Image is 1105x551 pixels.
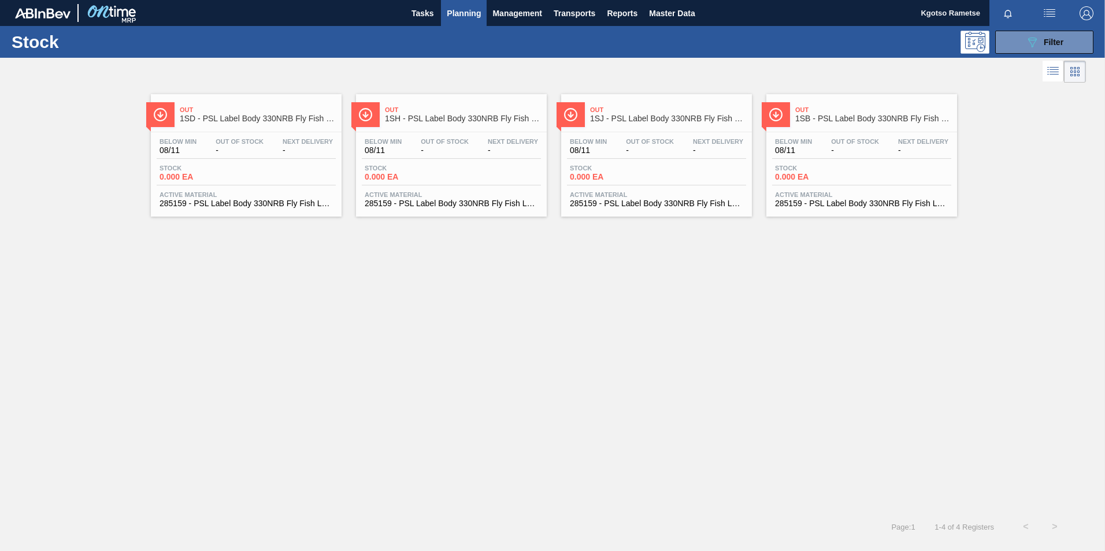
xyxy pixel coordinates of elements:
[160,138,196,145] span: Below Min
[570,199,743,208] span: 285159 - PSL Label Body 330NRB Fly Fish Lemon PU
[447,6,481,20] span: Planning
[365,146,402,155] span: 08/11
[626,138,674,145] span: Out Of Stock
[933,523,994,531] span: 1 - 4 of 4 Registers
[649,6,695,20] span: Master Data
[160,165,240,172] span: Stock
[795,114,951,123] span: 1SB - PSL Label Body 330NRB Fly Fish Lemon PU
[570,191,743,198] span: Active Material
[831,138,879,145] span: Out Of Stock
[995,31,1093,54] button: Filter
[831,146,879,155] span: -
[347,85,552,217] a: ÍconeOut1SH - PSL Label Body 330NRB Fly Fish Lemon PUBelow Min08/11Out Of Stock-Next Delivery-Sto...
[488,146,538,155] span: -
[160,199,333,208] span: 285159 - PSL Label Body 330NRB Fly Fish Lemon PU
[365,165,446,172] span: Stock
[775,146,812,155] span: 08/11
[283,146,333,155] span: -
[989,5,1026,21] button: Notifications
[898,146,948,155] span: -
[358,107,373,122] img: Ícone
[1044,38,1063,47] span: Filter
[385,106,541,113] span: Out
[570,146,607,155] span: 08/11
[775,165,856,172] span: Stock
[775,191,948,198] span: Active Material
[142,85,347,217] a: ÍconeOut1SD - PSL Label Body 330NRB Fly Fish Lemon PUBelow Min08/11Out Of Stock-Next Delivery-Sto...
[15,8,71,18] img: TNhmsLtSVTkK8tSr43FrP2fwEKptu5GPRR3wAAAABJRU5ErkJggg==
[554,6,595,20] span: Transports
[898,138,948,145] span: Next Delivery
[758,85,963,217] a: ÍconeOut1SB - PSL Label Body 330NRB Fly Fish Lemon PUBelow Min08/11Out Of Stock-Next Delivery-Sto...
[180,114,336,123] span: 1SD - PSL Label Body 330NRB Fly Fish Lemon PU
[365,199,538,208] span: 285159 - PSL Label Body 330NRB Fly Fish Lemon PU
[160,191,333,198] span: Active Material
[421,146,469,155] span: -
[961,31,989,54] div: Programming: no user selected
[365,138,402,145] span: Below Min
[492,6,542,20] span: Management
[570,173,651,181] span: 0.000 EA
[769,107,783,122] img: Ícone
[693,146,743,155] span: -
[488,138,538,145] span: Next Delivery
[421,138,469,145] span: Out Of Stock
[410,6,435,20] span: Tasks
[283,138,333,145] span: Next Delivery
[153,107,168,122] img: Ícone
[795,106,951,113] span: Out
[1040,512,1069,541] button: >
[552,85,758,217] a: ÍconeOut1SJ - PSL Label Body 330NRB Fly Fish Lemon PUBelow Min08/11Out Of Stock-Next Delivery-Sto...
[570,138,607,145] span: Below Min
[775,138,812,145] span: Below Min
[626,146,674,155] span: -
[216,138,264,145] span: Out Of Stock
[385,114,541,123] span: 1SH - PSL Label Body 330NRB Fly Fish Lemon PU
[160,146,196,155] span: 08/11
[216,146,264,155] span: -
[775,199,948,208] span: 285159 - PSL Label Body 330NRB Fly Fish Lemon PU
[1043,6,1056,20] img: userActions
[590,106,746,113] span: Out
[1080,6,1093,20] img: Logout
[693,138,743,145] span: Next Delivery
[160,173,240,181] span: 0.000 EA
[180,106,336,113] span: Out
[563,107,578,122] img: Ícone
[365,173,446,181] span: 0.000 EA
[365,191,538,198] span: Active Material
[1043,61,1064,83] div: List Vision
[12,35,184,49] h1: Stock
[775,173,856,181] span: 0.000 EA
[570,165,651,172] span: Stock
[891,523,915,531] span: Page : 1
[607,6,637,20] span: Reports
[1011,512,1040,541] button: <
[590,114,746,123] span: 1SJ - PSL Label Body 330NRB Fly Fish Lemon PU
[1064,61,1086,83] div: Card Vision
